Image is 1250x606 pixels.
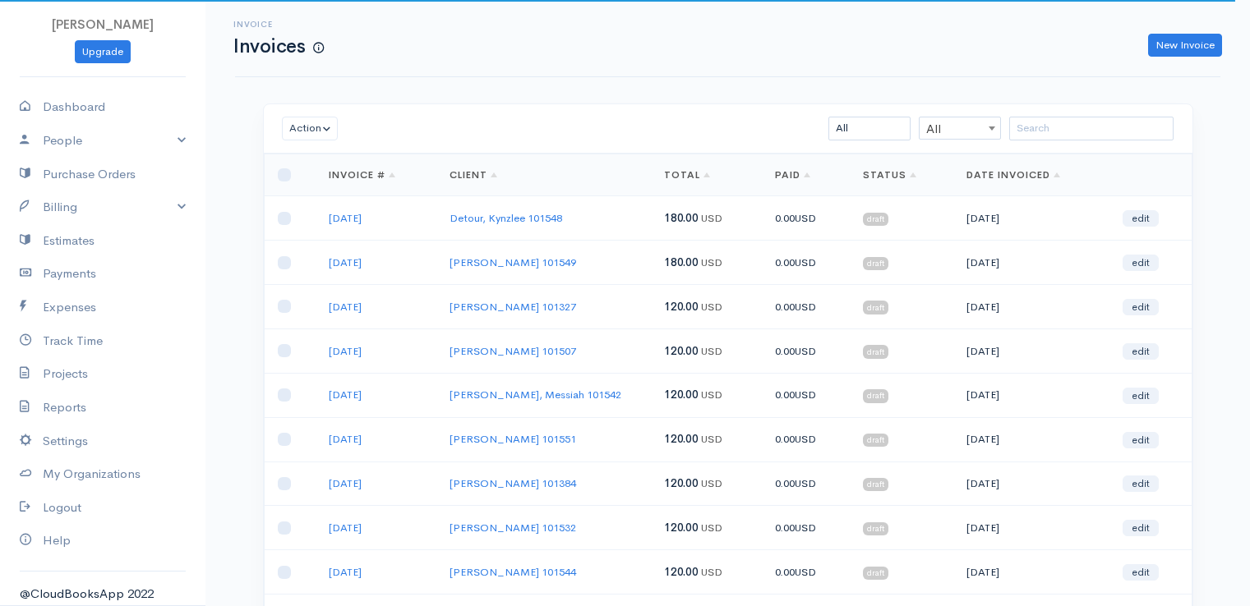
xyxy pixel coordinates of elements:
[450,565,576,579] a: [PERSON_NAME] 101544
[664,521,699,535] span: 120.00
[664,300,699,314] span: 120.00
[701,255,722,269] span: USD
[953,417,1109,461] td: [DATE]
[664,476,699,490] span: 120.00
[664,344,699,358] span: 120.00
[329,344,362,358] a: [DATE]
[1123,299,1159,315] a: edit
[795,565,816,579] span: USD
[953,506,1109,550] td: [DATE]
[762,550,850,595] td: 0.00
[762,506,850,550] td: 0.00
[1123,564,1159,581] a: edit
[664,255,699,269] span: 180.00
[1009,117,1174,140] input: Search
[795,432,816,446] span: USD
[920,117,1000,140] span: All
[1123,210,1159,227] a: edit
[1123,255,1159,271] a: edit
[863,522,888,535] span: draft
[863,168,916,181] a: Status
[966,168,1059,181] a: Date Invoiced
[450,476,576,490] a: [PERSON_NAME] 101384
[329,388,362,402] a: [DATE]
[1148,34,1222,57] a: New Invoice
[664,168,710,181] a: Total
[329,476,362,490] a: [DATE]
[701,388,722,402] span: USD
[450,521,576,535] a: [PERSON_NAME] 101532
[233,20,324,29] h6: Invoice
[953,196,1109,241] td: [DATE]
[863,213,888,226] span: draft
[1123,520,1159,536] a: edit
[450,300,576,314] a: [PERSON_NAME] 101327
[795,521,816,535] span: USD
[701,521,722,535] span: USD
[1123,388,1159,404] a: edit
[762,196,850,241] td: 0.00
[329,432,362,446] a: [DATE]
[863,389,888,402] span: draft
[863,567,888,580] span: draft
[329,168,395,181] a: Invoice #
[953,373,1109,417] td: [DATE]
[795,300,816,314] span: USD
[953,328,1109,373] td: [DATE]
[233,36,324,57] h1: Invoices
[52,16,154,32] span: [PERSON_NAME]
[863,478,888,491] span: draft
[775,168,810,181] a: Paid
[863,434,888,447] span: draft
[20,585,186,604] div: @CloudBooksApp 2022
[863,301,888,314] span: draft
[701,344,722,358] span: USD
[762,417,850,461] td: 0.00
[762,285,850,329] td: 0.00
[863,257,888,270] span: draft
[664,432,699,446] span: 120.00
[329,255,362,269] a: [DATE]
[701,300,722,314] span: USD
[701,476,722,490] span: USD
[450,344,576,358] a: [PERSON_NAME] 101507
[450,211,562,225] a: Detour, Kynzlee 101548
[450,388,621,402] a: [PERSON_NAME], Messiah 101542
[762,373,850,417] td: 0.00
[953,241,1109,285] td: [DATE]
[664,565,699,579] span: 120.00
[863,345,888,358] span: draft
[701,211,722,225] span: USD
[795,388,816,402] span: USD
[1123,432,1159,448] a: edit
[329,211,362,225] a: [DATE]
[701,565,722,579] span: USD
[1123,343,1159,360] a: edit
[953,461,1109,506] td: [DATE]
[762,241,850,285] td: 0.00
[919,117,1001,140] span: All
[762,328,850,373] td: 0.00
[762,461,850,506] td: 0.00
[329,565,362,579] a: [DATE]
[795,476,816,490] span: USD
[953,550,1109,595] td: [DATE]
[953,285,1109,329] td: [DATE]
[313,41,324,55] span: How to create your first Invoice?
[75,40,131,64] a: Upgrade
[329,300,362,314] a: [DATE]
[450,168,497,181] a: Client
[450,255,576,269] a: [PERSON_NAME] 101549
[664,388,699,402] span: 120.00
[664,211,699,225] span: 180.00
[1123,475,1159,492] a: edit
[795,255,816,269] span: USD
[701,432,722,446] span: USD
[450,432,576,446] a: [PERSON_NAME] 101551
[795,211,816,225] span: USD
[795,344,816,358] span: USD
[282,117,339,140] button: Action
[329,521,362,535] a: [DATE]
